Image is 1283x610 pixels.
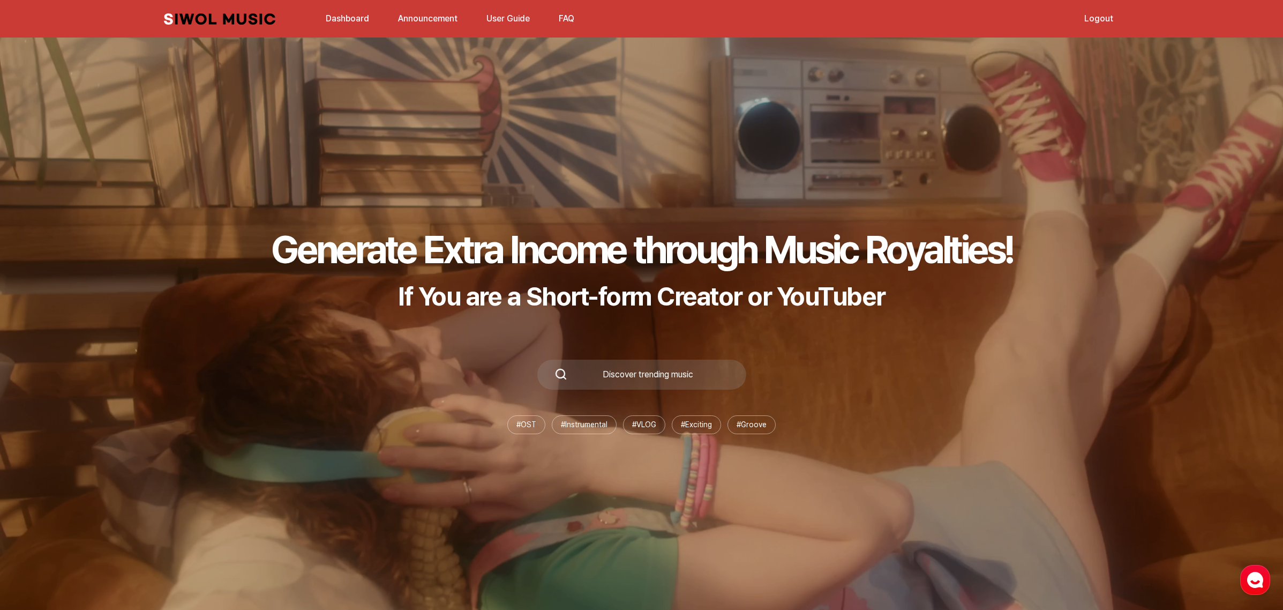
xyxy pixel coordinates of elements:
div: Discover trending music [567,370,729,379]
li: # Exciting [672,415,721,434]
a: Logout [1078,7,1120,30]
h1: Generate Extra Income through Music Royalties! [271,226,1012,272]
a: Dashboard [319,7,376,30]
li: # Instrumental [552,415,617,434]
button: FAQ [552,6,581,32]
p: If You are a Short-form Creator or YouTuber [271,281,1012,312]
li: # VLOG [623,415,665,434]
a: User Guide [480,7,536,30]
li: # Groove [727,415,776,434]
li: # OST [507,415,545,434]
a: Announcement [392,7,464,30]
